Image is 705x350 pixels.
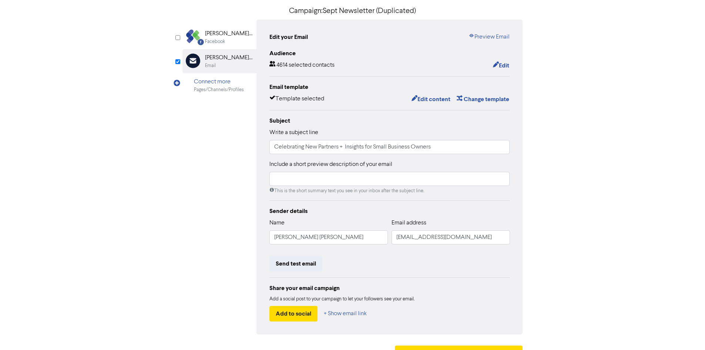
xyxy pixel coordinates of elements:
div: Email [205,62,216,69]
iframe: Chat Widget [668,314,705,350]
div: Pages/Channels/Profiles [194,86,244,93]
div: Facebook [PERSON_NAME] [PERSON_NAME] Financial GroupFacebook [182,25,256,49]
div: Connect morePages/Channels/Profiles [182,73,256,97]
div: Edit your Email [269,33,308,41]
div: [PERSON_NAME] [PERSON_NAME]Email [182,49,256,73]
div: Share your email campaign [269,284,510,293]
div: Subject [269,116,510,125]
a: Preview Email [469,33,510,41]
button: + Show email link [323,306,367,321]
label: Include a short preview description of your email [269,160,392,169]
button: Add to social [269,306,318,321]
div: [PERSON_NAME] [PERSON_NAME] [205,53,252,62]
div: Email template [269,83,510,91]
div: Connect more [194,77,244,86]
button: Edit content [411,94,451,104]
div: Facebook [205,38,225,45]
div: Audience [269,49,510,58]
p: Campaign: Sept Newsletter (Duplicated) [182,6,523,17]
div: Template selected [269,94,324,104]
label: Email address [392,219,426,227]
div: 4614 selected contacts [269,61,335,70]
img: Facebook [186,29,200,44]
div: Sender details [269,207,510,216]
button: Change template [456,94,510,104]
div: [PERSON_NAME] [PERSON_NAME] Financial Group [205,29,252,38]
div: This is the short summary text you see in your inbox after the subject line. [269,187,510,194]
button: Edit [493,61,510,70]
label: Write a subject line [269,128,318,137]
div: Add a social post to your campaign to let your followers see your email. [269,296,510,303]
button: Send test email [269,256,322,271]
label: Name [269,219,285,227]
